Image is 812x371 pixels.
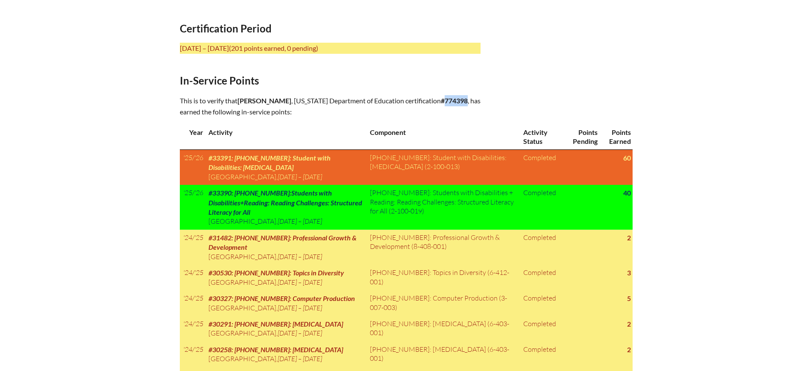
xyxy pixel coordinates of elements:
[623,189,631,197] strong: 40
[208,278,276,286] span: [GEOGRAPHIC_DATA]
[627,345,631,353] strong: 2
[208,320,343,328] span: #30291: [PHONE_NUMBER]: [MEDICAL_DATA]
[366,185,520,230] td: [PHONE_NUMBER]: Students with Disabilities + Reading: Reading Challenges: Structured Literacy for...
[180,316,205,342] td: '24/'25
[229,44,318,52] span: (201 points earned, 0 pending)
[205,185,366,230] td: ,
[520,185,563,230] td: Completed
[208,354,276,363] span: [GEOGRAPHIC_DATA]
[208,294,355,302] span: #30327: [PHONE_NUMBER]: Computer Production
[205,342,366,367] td: ,
[180,185,205,230] td: '25/'26
[520,149,563,185] td: Completed
[520,290,563,316] td: Completed
[278,217,322,225] span: [DATE] – [DATE]
[205,149,366,185] td: ,
[180,22,481,35] h2: Certification Period
[180,124,205,149] th: Year
[623,154,631,162] strong: 60
[208,329,276,337] span: [GEOGRAPHIC_DATA]
[627,234,631,242] strong: 2
[180,74,481,87] h2: In-Service Points
[180,95,481,117] p: This is to verify that , [US_STATE] Department of Education certification , has earned the follow...
[520,342,563,367] td: Completed
[208,189,362,216] span: #33390: [PHONE_NUMBER]:Students with Disabilities+Reading: Reading Challenges: Structured Literac...
[237,96,291,105] span: [PERSON_NAME]
[278,354,322,363] span: [DATE] – [DATE]
[366,265,520,290] td: [PHONE_NUMBER]: Topics in Diversity (6-412-001)
[441,96,468,105] b: #774398
[205,316,366,342] td: ,
[627,294,631,302] strong: 5
[278,304,322,312] span: [DATE] – [DATE]
[208,252,276,261] span: [GEOGRAPHIC_DATA]
[208,172,276,181] span: [GEOGRAPHIC_DATA]
[520,230,563,265] td: Completed
[366,342,520,367] td: [PHONE_NUMBER]: [MEDICAL_DATA] (6-403-001)
[180,290,205,316] td: '24/'25
[563,124,599,149] th: Points Pending
[520,124,563,149] th: Activity Status
[627,320,631,328] strong: 2
[180,43,481,54] p: [DATE] – [DATE]
[278,252,322,261] span: [DATE] – [DATE]
[208,269,344,277] span: #30530: [PHONE_NUMBER]: Topics in Diversity
[520,265,563,290] td: Completed
[366,316,520,342] td: [PHONE_NUMBER]: [MEDICAL_DATA] (6-403-001)
[278,172,322,181] span: [DATE] – [DATE]
[180,265,205,290] td: '24/'25
[627,269,631,277] strong: 3
[366,230,520,265] td: [PHONE_NUMBER]: Professional Growth & Development (8-408-001)
[205,124,366,149] th: Activity
[278,329,322,337] span: [DATE] – [DATE]
[520,316,563,342] td: Completed
[278,278,322,286] span: [DATE] – [DATE]
[180,230,205,265] td: '24/'25
[599,124,633,149] th: Points Earned
[366,149,520,185] td: [PHONE_NUMBER]: Student with Disabilities: [MEDICAL_DATA] (2-100-013)
[366,124,520,149] th: Component
[208,154,331,171] span: #33391: [PHONE_NUMBER]: Student with Disabilities: [MEDICAL_DATA]
[208,345,343,353] span: #30258: [PHONE_NUMBER]: [MEDICAL_DATA]
[205,290,366,316] td: ,
[208,217,276,225] span: [GEOGRAPHIC_DATA]
[208,304,276,312] span: [GEOGRAPHIC_DATA]
[180,342,205,367] td: '24/'25
[208,234,357,251] span: #31482: [PHONE_NUMBER]: Professional Growth & Development
[205,230,366,265] td: ,
[180,149,205,185] td: '25/'26
[366,290,520,316] td: [PHONE_NUMBER]: Computer Production (3-007-003)
[205,265,366,290] td: ,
